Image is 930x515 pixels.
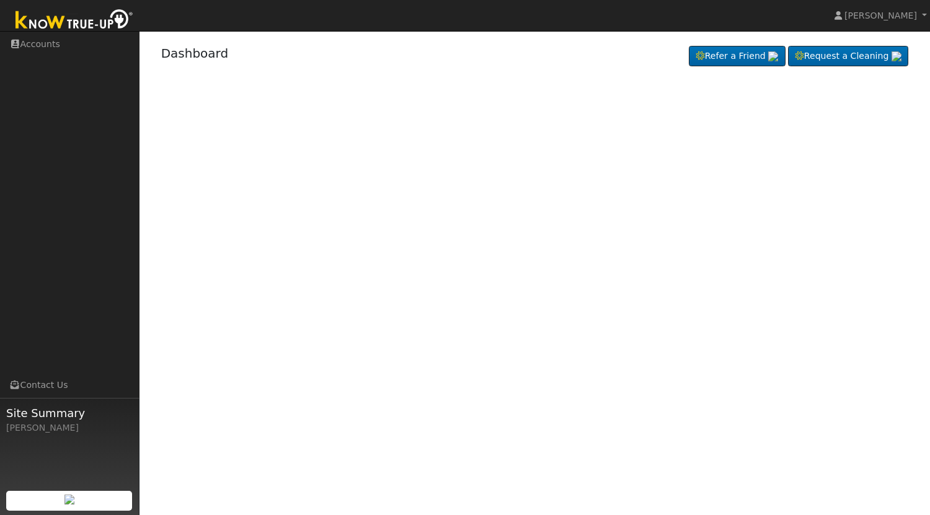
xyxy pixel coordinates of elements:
img: retrieve [64,495,74,504]
span: Site Summary [6,405,133,421]
a: Request a Cleaning [788,46,908,67]
a: Dashboard [161,46,229,61]
a: Refer a Friend [689,46,786,67]
img: retrieve [768,51,778,61]
span: [PERSON_NAME] [844,11,917,20]
img: retrieve [892,51,901,61]
div: [PERSON_NAME] [6,421,133,434]
img: Know True-Up [9,7,139,35]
